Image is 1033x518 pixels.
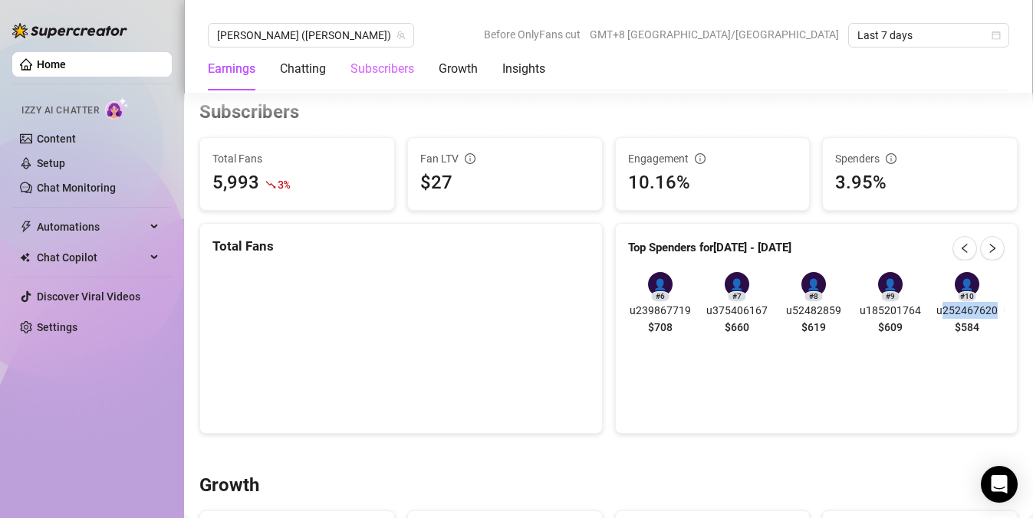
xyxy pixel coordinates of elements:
div: 👤 [878,272,903,297]
div: Engagement [628,150,798,167]
span: right [987,243,998,254]
span: u52482859 [781,302,846,319]
div: $27 [420,169,590,198]
span: u375406167 [705,302,769,319]
span: $708 [648,319,673,336]
span: Jaylie (jaylietori) [217,24,405,47]
img: logo-BBDzfeDw.svg [12,23,127,38]
span: $619 [801,319,826,336]
span: info-circle [886,153,896,164]
img: AI Chatter [105,97,129,120]
span: u185201764 [858,302,923,319]
a: Chat Monitoring [37,182,116,194]
div: 3.95% [835,169,1005,198]
span: 3 % [278,177,289,192]
span: thunderbolt [20,221,32,233]
div: Spenders [835,150,1005,167]
div: Total Fans [212,236,590,257]
div: Growth [439,60,478,78]
span: info-circle [465,153,475,164]
a: Content [37,133,76,145]
span: left [959,243,970,254]
span: $584 [955,319,979,336]
span: calendar [992,31,1001,40]
h3: Growth [199,474,259,498]
div: 👤 [725,272,749,297]
a: Discover Viral Videos [37,290,140,303]
span: Chat Copilot [37,245,146,270]
div: # 8 [804,291,823,302]
span: fall [265,179,276,190]
span: $660 [725,319,749,336]
div: Subscribers [350,60,414,78]
div: 👤 [955,272,979,297]
span: u252467620 [935,302,999,319]
div: Chatting [280,60,326,78]
div: Fan LTV [420,150,590,167]
div: 👤 [801,272,826,297]
h3: Subscribers [199,100,299,125]
div: Insights [502,60,545,78]
span: team [396,31,406,40]
div: # 6 [651,291,669,302]
span: Automations [37,215,146,239]
div: Earnings [208,60,255,78]
div: 👤 [648,272,673,297]
div: # 10 [958,291,976,302]
span: info-circle [695,153,706,164]
a: Settings [37,321,77,333]
div: 10.16% [628,169,798,198]
div: # 7 [728,291,746,302]
div: # 9 [881,291,900,302]
img: Chat Copilot [20,252,30,263]
span: GMT+8 [GEOGRAPHIC_DATA]/[GEOGRAPHIC_DATA] [590,23,839,46]
article: Top Spenders for [DATE] - [DATE] [628,239,791,257]
div: 5,993 [212,169,259,198]
span: Total Fans [212,150,382,167]
a: Home [37,58,66,70]
span: Izzy AI Chatter [21,103,99,118]
span: $609 [878,319,903,336]
a: Setup [37,157,65,169]
div: Open Intercom Messenger [981,466,1018,503]
span: Before OnlyFans cut [484,23,581,46]
span: u239867719 [628,302,693,319]
span: Last 7 days [857,24,1000,47]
